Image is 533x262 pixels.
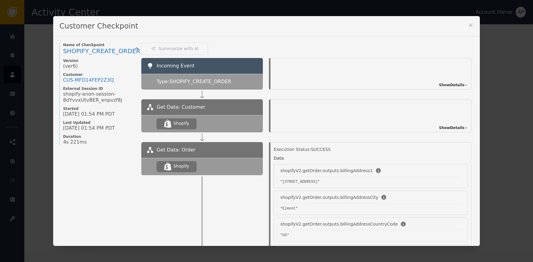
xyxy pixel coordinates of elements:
pre: "[STREET_ADDRESS]" [280,179,461,185]
div: Customer Checkpoint [53,16,480,36]
div: shopifyV2.getOrder.outputs.billingAddressCountryCode [280,221,398,227]
span: SHOPIFY_CREATE_ORDER [63,47,140,55]
div: Shopify [173,120,189,127]
span: Customer [63,72,135,77]
span: Get Data: Customer [156,104,205,111]
span: 4s 221ms [63,139,87,145]
div: Data [273,155,284,162]
div: Execution Status: SUCCESS [273,146,468,153]
div: shopifyV2.getOrder.outputs.billingAddressCity [280,194,378,201]
span: Name of Checkpoint [63,43,135,47]
span: [DATE] 01:54 PM PDT [63,111,115,117]
span: Show Details [439,82,465,88]
a: CUS-MFD14FEP2Z3Q [63,77,114,83]
div: shopifyV2.getOrder.outputs.billingAddress1 [280,168,373,174]
pre: "US" [280,233,461,238]
span: Last Updated [63,120,135,125]
span: Get Data: Order [156,146,195,154]
div: CUS- MFD14FEP2Z3Q [63,77,114,83]
span: External Session ID [63,86,135,91]
span: Incoming Event [156,63,194,69]
pre: "Elmont" [280,206,461,211]
div: Shopify [173,163,189,169]
a: SHOPIFY_CREATE_ORDER [63,47,135,55]
span: Started [63,106,135,111]
span: [DATE] 01:54 PM PDT [63,125,115,131]
span: shopify-anon-session-8dYvvxUtvBER_enpvzf8j [63,91,135,103]
span: Version [63,58,135,63]
span: (ver 6 ) [63,63,78,69]
span: Type: SHOPIFY_CREATE_ORDER [156,78,231,85]
span: Show Details [439,125,465,131]
span: Duration [63,134,135,139]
